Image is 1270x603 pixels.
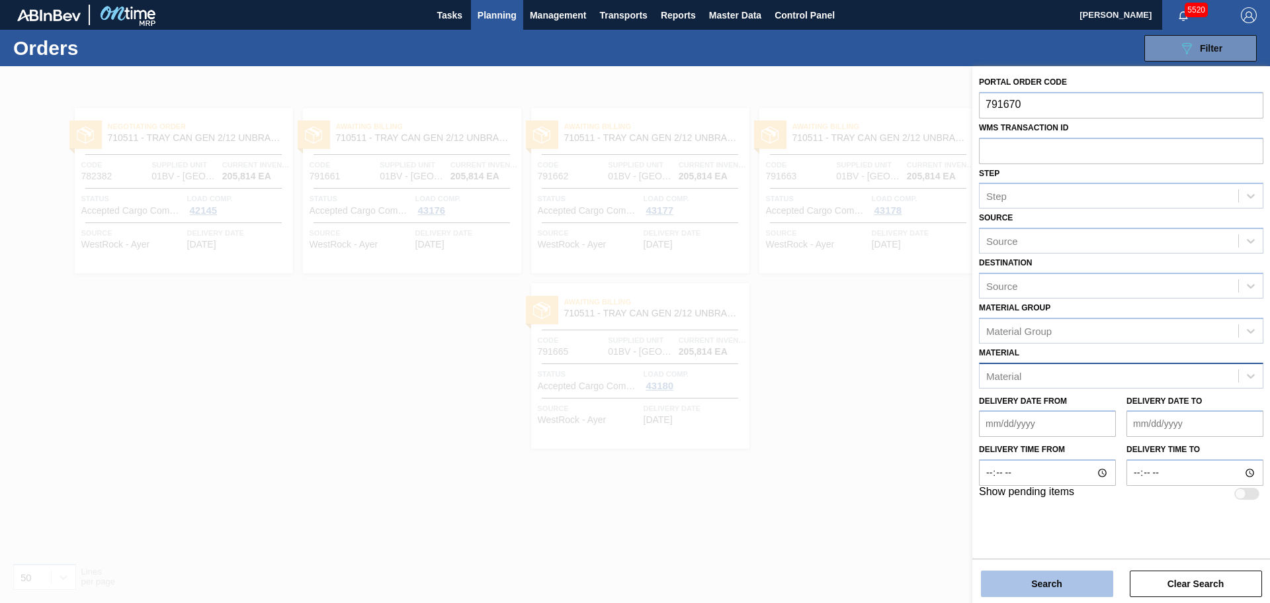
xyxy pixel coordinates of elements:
div: Material Group [986,325,1052,336]
label: Show pending items [979,486,1074,502]
h1: Orders [13,40,211,56]
span: Control Panel [775,7,835,23]
span: Filter [1200,43,1222,54]
label: Delivery time to [1126,440,1263,459]
div: Source [986,280,1018,291]
div: Material [986,370,1021,381]
label: Delivery time from [979,440,1116,459]
label: WMS Transaction ID [979,123,1068,132]
input: mm/dd/yyyy [979,410,1116,437]
button: Filter [1144,35,1257,62]
label: Material Group [979,303,1050,312]
label: Delivery Date from [979,396,1067,406]
div: Step [986,191,1007,202]
label: Delivery Date to [1126,396,1202,406]
label: Destination [979,258,1032,267]
img: TNhmsLtSVTkK8tSr43FrP2fwEKptu5GPRR3wAAAABJRU5ErkJggg== [17,9,81,21]
span: 5520 [1185,3,1208,17]
label: Portal Order Code [979,77,1067,87]
label: Step [979,169,999,178]
span: Tasks [435,7,464,23]
label: Source [979,213,1013,222]
img: Logout [1241,7,1257,23]
span: Management [530,7,587,23]
span: Master Data [709,7,761,23]
span: Reports [661,7,696,23]
label: Material [979,348,1019,357]
input: mm/dd/yyyy [1126,410,1263,437]
span: Transports [600,7,648,23]
span: Planning [478,7,517,23]
button: Notifications [1162,6,1205,24]
div: Source [986,236,1018,247]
